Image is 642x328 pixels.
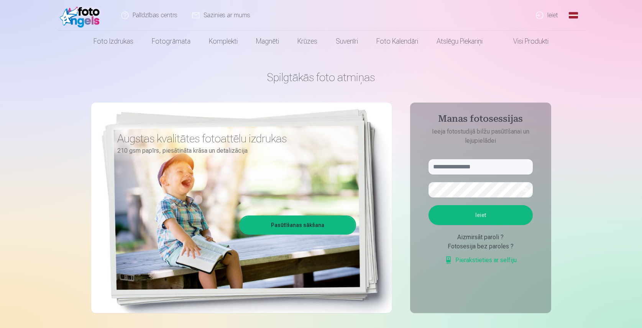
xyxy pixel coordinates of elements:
a: Atslēgu piekariņi [427,31,492,52]
div: Fotosesija bez paroles ? [429,242,533,251]
a: Pasūtīšanas sākšana [240,217,355,233]
p: 210 gsm papīrs, piesātināta krāsa un detalizācija [117,145,350,156]
h1: Spilgtākās foto atmiņas [91,70,551,84]
a: Komplekti [200,31,247,52]
h4: Manas fotosessijas [421,113,540,127]
a: Magnēti [247,31,288,52]
h3: Augstas kvalitātes fotoattēlu izdrukas [117,132,350,145]
a: Fotogrāmata [143,31,200,52]
button: Ieiet [429,205,533,225]
a: Krūzes [288,31,327,52]
a: Suvenīri [327,31,367,52]
a: Foto kalendāri [367,31,427,52]
p: Ieeja fotostudijā bilžu pasūtīšanai un lejupielādei [421,127,540,145]
a: Visi produkti [492,31,558,52]
img: /fa1 [60,3,104,28]
a: Pierakstieties ar selfiju [445,256,517,265]
div: Aizmirsāt paroli ? [429,233,533,242]
a: Foto izdrukas [84,31,143,52]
